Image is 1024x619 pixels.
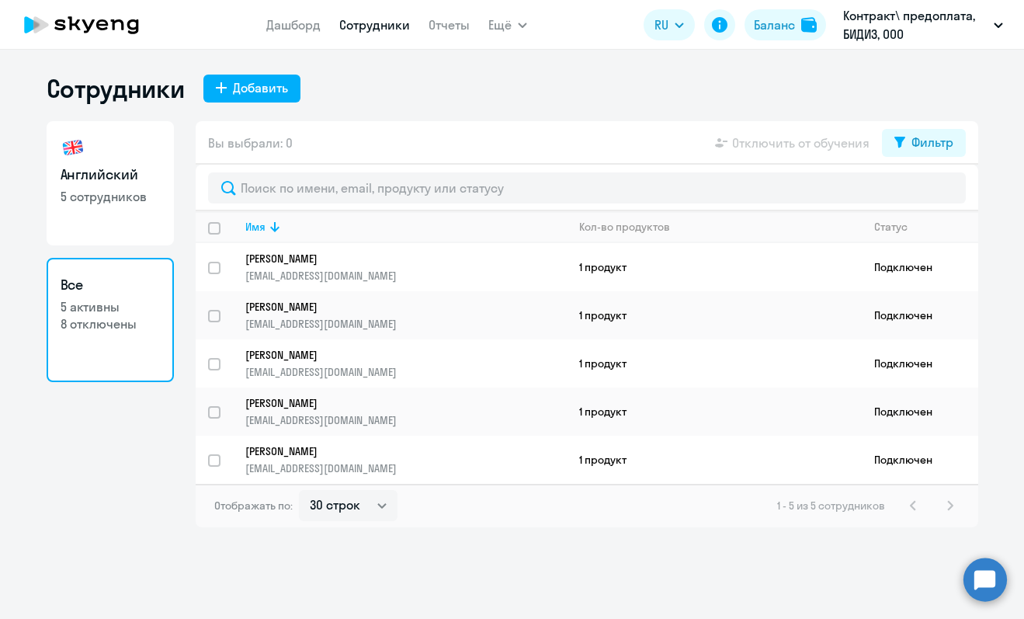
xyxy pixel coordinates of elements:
[488,16,512,34] span: Ещё
[874,220,977,234] div: Статус
[777,499,885,513] span: 1 - 5 из 5 сотрудников
[47,258,174,382] a: Все5 активны8 отключены
[488,9,527,40] button: Ещё
[862,243,978,291] td: Подключен
[862,436,978,484] td: Подключен
[245,365,566,379] p: [EMAIL_ADDRESS][DOMAIN_NAME]
[61,188,160,205] p: 5 сотрудников
[245,317,566,331] p: [EMAIL_ADDRESS][DOMAIN_NAME]
[429,17,470,33] a: Отчеты
[862,339,978,388] td: Подключен
[245,413,566,427] p: [EMAIL_ADDRESS][DOMAIN_NAME]
[245,300,566,331] a: [PERSON_NAME][EMAIL_ADDRESS][DOMAIN_NAME]
[245,444,545,458] p: [PERSON_NAME]
[654,16,668,34] span: RU
[567,243,862,291] td: 1 продукт
[245,252,566,283] a: [PERSON_NAME][EMAIL_ADDRESS][DOMAIN_NAME]
[843,6,988,43] p: Контракт\ предоплата, БИДИЗ, ООО
[245,252,545,266] p: [PERSON_NAME]
[203,75,300,103] button: Добавить
[245,269,566,283] p: [EMAIL_ADDRESS][DOMAIN_NAME]
[61,135,85,160] img: english
[61,275,160,295] h3: Все
[245,300,545,314] p: [PERSON_NAME]
[61,298,160,315] p: 5 активны
[911,133,953,151] div: Фильтр
[745,9,826,40] button: Балансbalance
[862,291,978,339] td: Подключен
[245,220,266,234] div: Имя
[339,17,410,33] a: Сотрудники
[862,388,978,436] td: Подключен
[644,9,695,40] button: RU
[882,129,966,157] button: Фильтр
[245,348,545,362] p: [PERSON_NAME]
[801,17,817,33] img: balance
[245,461,566,475] p: [EMAIL_ADDRESS][DOMAIN_NAME]
[245,396,545,410] p: [PERSON_NAME]
[266,17,321,33] a: Дашборд
[245,444,566,475] a: [PERSON_NAME][EMAIL_ADDRESS][DOMAIN_NAME]
[754,16,795,34] div: Баланс
[245,396,566,427] a: [PERSON_NAME][EMAIL_ADDRESS][DOMAIN_NAME]
[579,220,670,234] div: Кол-во продуктов
[567,291,862,339] td: 1 продукт
[835,6,1011,43] button: Контракт\ предоплата, БИДИЗ, ООО
[214,499,293,513] span: Отображать по:
[245,348,566,379] a: [PERSON_NAME][EMAIL_ADDRESS][DOMAIN_NAME]
[47,121,174,245] a: Английский5 сотрудников
[233,78,288,97] div: Добавить
[47,73,185,104] h1: Сотрудники
[245,220,566,234] div: Имя
[208,172,966,203] input: Поиск по имени, email, продукту или статусу
[579,220,861,234] div: Кол-во продуктов
[61,165,160,185] h3: Английский
[567,388,862,436] td: 1 продукт
[874,220,908,234] div: Статус
[567,339,862,388] td: 1 продукт
[208,134,293,152] span: Вы выбрали: 0
[61,315,160,332] p: 8 отключены
[567,436,862,484] td: 1 продукт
